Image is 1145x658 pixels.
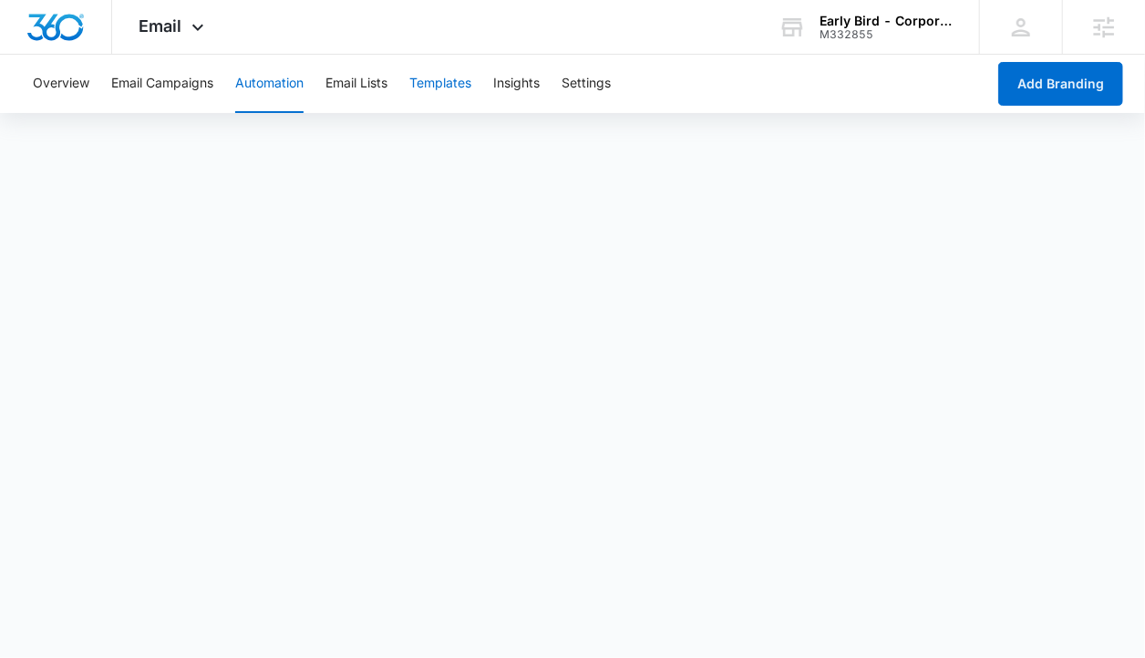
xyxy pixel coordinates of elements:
[562,55,611,113] button: Settings
[493,55,540,113] button: Insights
[235,55,304,113] button: Automation
[409,55,471,113] button: Templates
[820,14,953,28] div: account name
[820,28,953,41] div: account id
[111,55,213,113] button: Email Campaigns
[325,55,387,113] button: Email Lists
[998,62,1123,106] button: Add Branding
[139,16,182,36] span: Email
[33,55,89,113] button: Overview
